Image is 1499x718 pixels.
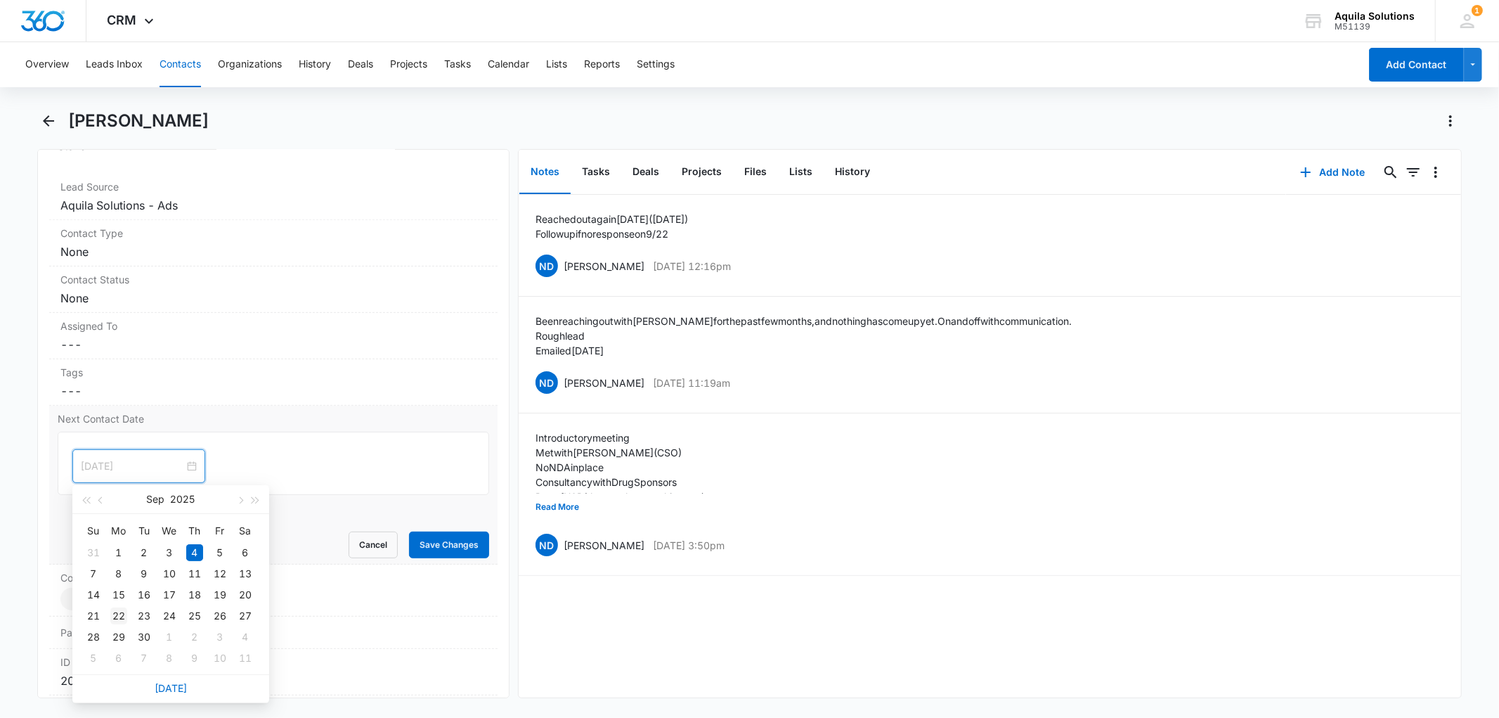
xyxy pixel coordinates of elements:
p: Emailed [DATE] [536,343,1072,358]
div: 13 [237,565,254,582]
span: ND [536,534,558,556]
div: 25 [186,608,203,624]
button: Back [37,110,59,132]
dd: None [60,290,486,307]
div: 21 [85,608,102,624]
button: Deals [621,150,670,194]
div: 12 [212,565,228,582]
td: 2025-09-11 [182,563,207,584]
input: Sep 4, 2025 [81,459,184,474]
button: Calendar [488,42,529,87]
td: 2025-09-28 [81,627,106,648]
button: Tasks [444,42,471,87]
td: 2025-09-22 [106,605,131,627]
div: 5 [85,650,102,667]
button: History [299,42,331,87]
div: 11 [186,565,203,582]
div: account id [1335,22,1415,32]
td: 2025-10-08 [157,648,182,669]
p: Part of USP (they are the consulting arm) [536,489,1037,504]
div: 14 [85,586,102,603]
td: 2025-09-01 [106,542,131,563]
button: Tasks [571,150,621,194]
p: No NDA in place [536,460,1037,475]
dd: --- [60,336,486,353]
div: 20 [237,586,254,603]
div: notifications count [1472,5,1483,16]
th: Su [81,520,106,542]
label: Contact Status [60,272,486,287]
div: 11 [237,650,254,667]
td: 2025-09-16 [131,584,157,605]
p: Rough lead [536,328,1072,343]
div: 15 [110,586,127,603]
dd: --- [60,383,486,399]
div: 2 [136,544,153,561]
div: ID20398 [49,649,497,695]
p: [DATE] 3:50pm [653,538,725,553]
button: Lists [778,150,824,194]
div: 9 [186,650,203,667]
td: 2025-09-06 [233,542,258,563]
td: 2025-09-14 [81,584,106,605]
dd: None [60,243,486,260]
td: 2025-09-24 [157,605,182,627]
button: Projects [390,42,427,87]
td: 2025-09-18 [182,584,207,605]
button: History [824,150,881,194]
a: [DATE] [155,682,187,694]
span: ND [536,255,558,277]
th: Mo [106,520,131,542]
td: 2025-10-01 [157,627,182,648]
td: 2025-10-07 [131,648,157,669]
span: 1 [1472,5,1483,16]
td: 2025-10-10 [207,648,233,669]
dt: Payments ID [60,625,167,640]
div: 30 [136,629,153,646]
div: 5 [212,544,228,561]
button: Read More [536,494,579,520]
button: Leads Inbox [86,42,143,87]
td: 2025-09-26 [207,605,233,627]
div: Contact TypeNone [49,220,497,267]
div: 23 [136,608,153,624]
div: 6 [237,544,254,561]
td: 2025-09-17 [157,584,182,605]
div: 4 [237,629,254,646]
button: Projects [670,150,733,194]
p: Reached out again [DATE] ([DATE]) [536,212,688,226]
label: Next Contact Date [58,411,488,426]
td: 2025-09-09 [131,563,157,584]
div: Payments ID [49,617,497,649]
div: 31 [85,544,102,561]
button: Notes [519,150,571,194]
button: Filters [1402,161,1425,184]
td: 2025-09-15 [106,584,131,605]
div: 24 [161,608,178,624]
td: 2025-09-05 [207,542,233,563]
button: 2025 [171,485,195,513]
button: Reports [584,42,620,87]
td: 2025-09-13 [233,563,258,584]
span: ND [536,371,558,394]
th: Tu [131,520,157,542]
td: 2025-10-05 [81,648,106,669]
div: 4 [186,544,203,561]
th: Fr [207,520,233,542]
div: 7 [85,565,102,582]
td: 2025-08-31 [81,542,106,563]
div: 28 [85,629,102,646]
div: 9 [136,565,153,582]
div: 18 [186,586,203,603]
p: [PERSON_NAME] [564,376,644,390]
div: 3 [161,544,178,561]
p: Follow up if no response on 9/22 [536,226,688,241]
h1: [PERSON_NAME] [68,110,209,132]
p: Been reaching out with [PERSON_NAME] for the past few months, and nothing has come up yet. On and... [536,314,1072,328]
div: 29 [110,629,127,646]
div: 17 [161,586,178,603]
button: Organizations [218,42,282,87]
dd: 20398 [60,672,486,689]
th: We [157,520,182,542]
button: Deals [348,42,373,87]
